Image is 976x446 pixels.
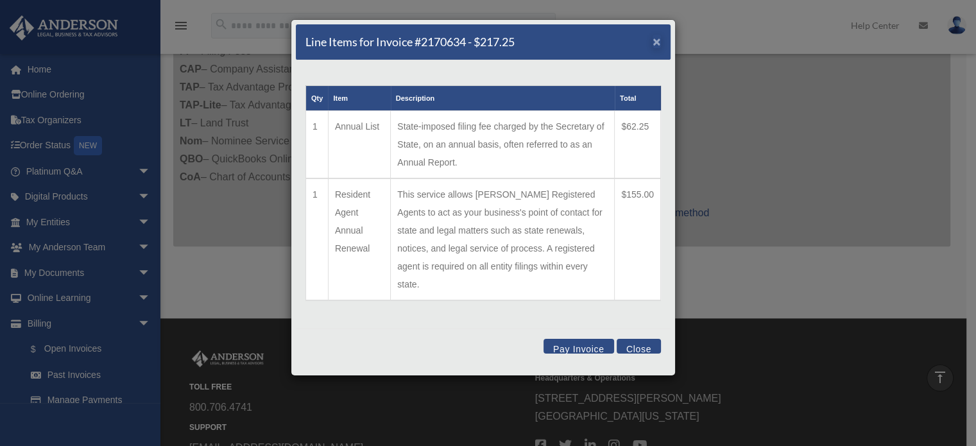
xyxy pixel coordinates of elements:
span: × [653,34,661,49]
th: Item [328,86,390,111]
td: $155.00 [615,178,661,300]
button: Pay Invoice [544,339,614,354]
th: Qty [306,86,329,111]
td: Annual List [328,111,390,179]
h5: Line Items for Invoice #2170634 - $217.25 [305,34,515,50]
td: State-imposed filing fee charged by the Secretary of State, on an annual basis, often referred to... [391,111,615,179]
td: Resident Agent Annual Renewal [328,178,390,300]
td: $62.25 [615,111,661,179]
button: Close [653,35,661,48]
th: Description [391,86,615,111]
td: 1 [306,111,329,179]
td: 1 [306,178,329,300]
td: This service allows [PERSON_NAME] Registered Agents to act as your business's point of contact fo... [391,178,615,300]
button: Close [617,339,661,354]
th: Total [615,86,661,111]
